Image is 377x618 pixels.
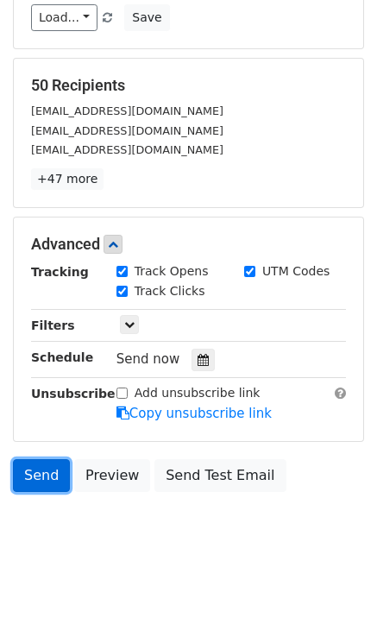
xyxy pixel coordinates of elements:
[31,265,89,279] strong: Tracking
[135,262,209,281] label: Track Opens
[31,235,346,254] h5: Advanced
[31,124,223,137] small: [EMAIL_ADDRESS][DOMAIN_NAME]
[116,351,180,367] span: Send now
[291,535,377,618] iframe: Chat Widget
[31,168,104,190] a: +47 more
[31,143,223,156] small: [EMAIL_ADDRESS][DOMAIN_NAME]
[31,104,223,117] small: [EMAIL_ADDRESS][DOMAIN_NAME]
[13,459,70,492] a: Send
[74,459,150,492] a: Preview
[262,262,330,281] label: UTM Codes
[31,76,346,95] h5: 50 Recipients
[31,4,97,31] a: Load...
[135,282,205,300] label: Track Clicks
[124,4,169,31] button: Save
[135,384,261,402] label: Add unsubscribe link
[31,318,75,332] strong: Filters
[31,387,116,400] strong: Unsubscribe
[116,406,272,421] a: Copy unsubscribe link
[154,459,286,492] a: Send Test Email
[31,350,93,364] strong: Schedule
